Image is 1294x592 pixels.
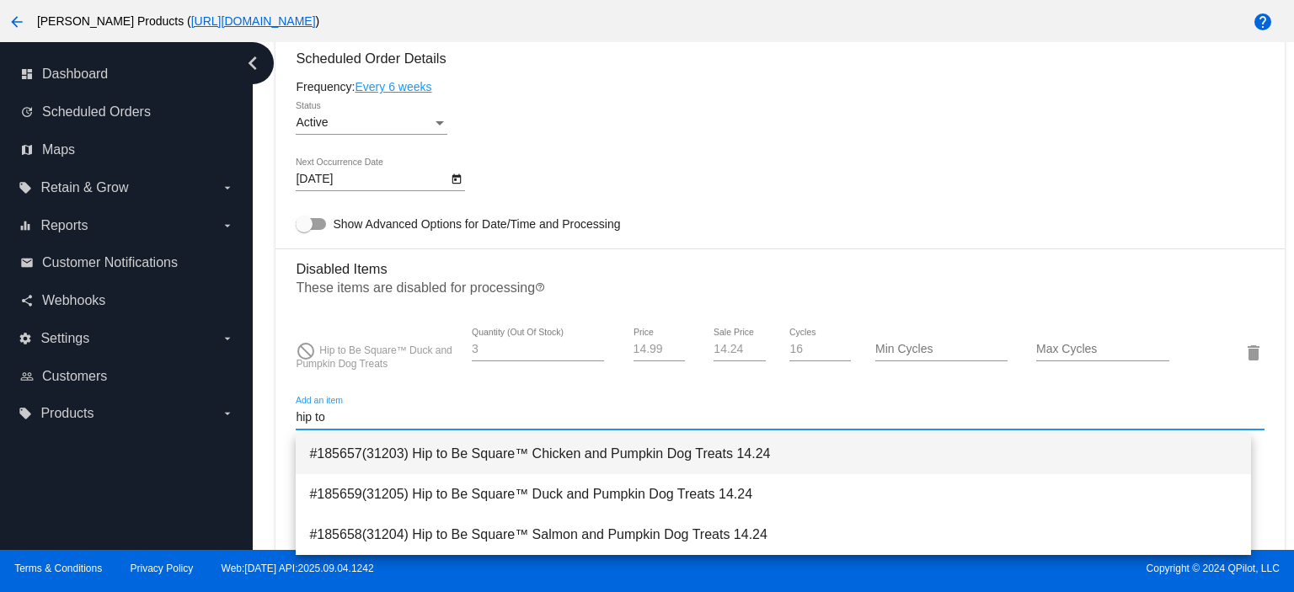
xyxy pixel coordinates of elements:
[296,248,1264,277] h3: Disabled Items
[355,80,431,93] a: Every 6 weeks
[661,563,1280,574] span: Copyright © 2024 QPilot, LLC
[42,369,107,384] span: Customers
[296,51,1264,67] h3: Scheduled Order Details
[221,407,234,420] i: arrow_drop_down
[40,218,88,233] span: Reports
[296,116,447,130] mat-select: Status
[1253,12,1273,32] mat-icon: help
[221,181,234,195] i: arrow_drop_down
[535,282,545,302] mat-icon: help_outline
[7,12,27,32] mat-icon: arrow_back
[221,219,234,232] i: arrow_drop_down
[19,407,32,420] i: local_offer
[20,249,234,276] a: email Customer Notifications
[1243,343,1264,363] mat-icon: delete
[714,343,765,356] input: Sale Price
[296,341,316,361] mat-icon: do_not_disturb
[239,50,266,77] i: chevron_left
[447,169,465,187] button: Open calendar
[20,370,34,383] i: people_outline
[42,67,108,82] span: Dashboard
[309,515,1238,555] span: #185658(31204) Hip to Be Square™ Salmon and Pumpkin Dog Treats 14.24
[634,343,685,356] input: Price
[19,332,32,345] i: settings
[20,287,234,314] a: share Webhooks
[20,105,34,119] i: update
[296,173,447,186] input: Next Occurrence Date
[37,14,319,28] span: [PERSON_NAME] Products ( )
[20,294,34,307] i: share
[40,180,128,195] span: Retain & Grow
[42,104,151,120] span: Scheduled Orders
[40,406,94,421] span: Products
[875,343,1008,356] input: Min Cycles
[296,80,1264,93] div: Frequency:
[42,255,178,270] span: Customer Notifications
[1036,343,1168,356] input: Max Cycles
[309,434,1238,474] span: #185657(31203) Hip to Be Square™ Chicken and Pumpkin Dog Treats 14.24
[472,343,604,356] input: Quantity (Out Of Stock)
[296,344,452,370] span: Hip to Be Square™ Duck and Pumpkin Dog Treats
[221,332,234,345] i: arrow_drop_down
[191,14,316,28] a: [URL][DOMAIN_NAME]
[19,181,32,195] i: local_offer
[20,136,234,163] a: map Maps
[40,331,89,346] span: Settings
[20,256,34,269] i: email
[296,115,328,129] span: Active
[42,142,75,157] span: Maps
[42,293,105,308] span: Webhooks
[20,143,34,157] i: map
[131,563,194,574] a: Privacy Policy
[20,61,234,88] a: dashboard Dashboard
[20,99,234,125] a: update Scheduled Orders
[333,216,620,232] span: Show Advanced Options for Date/Time and Processing
[14,563,102,574] a: Terms & Conditions
[296,411,1264,424] input: Add an item
[19,219,32,232] i: equalizer
[20,67,34,81] i: dashboard
[20,363,234,390] a: people_outline Customers
[296,280,1264,302] p: These items are disabled for processing
[789,343,851,356] input: Cycles
[222,563,374,574] a: Web:[DATE] API:2025.09.04.1242
[309,474,1238,515] span: #185659(31205) Hip to Be Square™ Duck and Pumpkin Dog Treats 14.24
